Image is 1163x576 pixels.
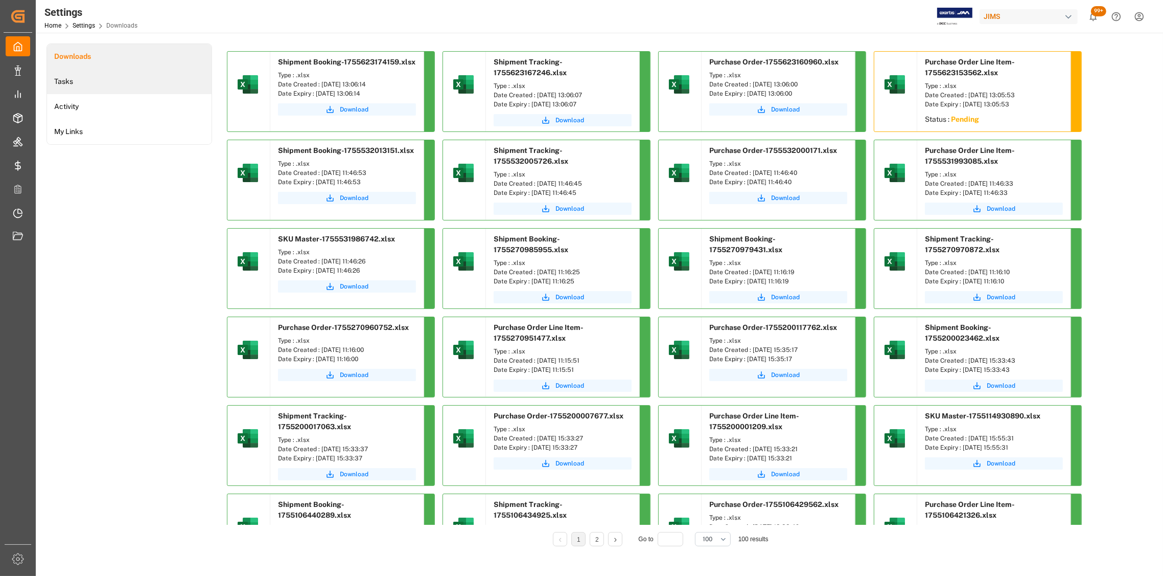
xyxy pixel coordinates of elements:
[494,170,632,179] div: Type : .xlsx
[667,161,691,185] img: microsoft-excel-2019--v1.png
[47,44,212,69] a: Downloads
[925,179,1063,188] div: Date Created : [DATE] 11:46:33
[771,370,800,380] span: Download
[1091,6,1106,16] span: 99+
[709,500,839,508] span: Purchase Order-1755106429562.xlsx
[925,365,1063,374] div: Date Expiry : [DATE] 15:33:43
[709,235,782,254] span: Shipment Booking-1755270979431.xlsx
[709,468,847,480] button: Download
[709,80,847,89] div: Date Created : [DATE] 13:06:00
[278,435,416,445] div: Type : .xlsx
[494,291,632,303] a: Download
[925,235,999,254] span: Shipment Tracking-1755270970872.xlsx
[709,345,847,355] div: Date Created : [DATE] 15:35:17
[709,192,847,204] a: Download
[925,258,1063,268] div: Type : .xlsx
[278,80,416,89] div: Date Created : [DATE] 13:06:14
[555,293,584,302] span: Download
[882,338,907,362] img: microsoft-excel-2019--v1.png
[667,338,691,362] img: microsoft-excel-2019--v1.png
[709,268,847,277] div: Date Created : [DATE] 11:16:19
[555,116,584,125] span: Download
[709,58,839,66] span: Purchase Order-1755623160960.xlsx
[1082,5,1105,28] button: show 103 new notifications
[494,457,632,470] button: Download
[47,69,212,94] a: Tasks
[882,515,907,539] img: microsoft-excel-2019--v1.png
[709,277,847,286] div: Date Expiry : [DATE] 11:16:19
[451,161,476,185] img: microsoft-excel-2019--v1.png
[451,426,476,451] img: microsoft-excel-2019--v1.png
[771,105,800,114] span: Download
[278,345,416,355] div: Date Created : [DATE] 11:16:00
[278,178,416,187] div: Date Expiry : [DATE] 11:46:53
[709,159,847,168] div: Type : .xlsx
[278,323,409,331] span: Purchase Order-1755270960752.xlsx
[925,347,1063,356] div: Type : .xlsx
[555,459,584,468] span: Download
[278,168,416,178] div: Date Created : [DATE] 11:46:53
[47,94,212,119] a: Activity
[494,412,623,420] span: Purchase Order-1755200007677.xlsx
[709,513,847,522] div: Type : .xlsx
[709,258,847,268] div: Type : .xlsx
[917,112,1071,130] div: Status :
[925,268,1063,277] div: Date Created : [DATE] 11:16:10
[667,426,691,451] img: microsoft-excel-2019--v1.png
[695,532,731,546] button: open menu
[278,369,416,381] a: Download
[278,454,416,463] div: Date Expiry : [DATE] 15:33:37
[236,426,260,451] img: microsoft-excel-2019--v1.png
[278,146,414,154] span: Shipment Booking-1755532013151.xlsx
[571,532,586,546] li: 1
[340,193,368,203] span: Download
[451,515,476,539] img: microsoft-excel-2019--v1.png
[709,355,847,364] div: Date Expiry : [DATE] 15:35:17
[278,248,416,257] div: Type : .xlsx
[925,457,1063,470] button: Download
[494,434,632,443] div: Date Created : [DATE] 15:33:27
[925,81,1063,91] div: Type : .xlsx
[494,380,632,392] button: Download
[771,293,800,302] span: Download
[925,380,1063,392] button: Download
[278,355,416,364] div: Date Expiry : [DATE] 11:16:00
[278,103,416,116] button: Download
[882,249,907,274] img: microsoft-excel-2019--v1.png
[278,336,416,345] div: Type : .xlsx
[494,179,632,188] div: Date Created : [DATE] 11:46:45
[987,381,1015,390] span: Download
[987,204,1015,213] span: Download
[494,188,632,197] div: Date Expiry : [DATE] 11:46:45
[494,365,632,374] div: Date Expiry : [DATE] 11:15:51
[882,161,907,185] img: microsoft-excel-2019--v1.png
[738,536,769,543] span: 100 results
[494,114,632,126] button: Download
[882,72,907,97] img: microsoft-excel-2019--v1.png
[709,291,847,303] button: Download
[709,178,847,187] div: Date Expiry : [DATE] 11:46:40
[925,524,1063,533] div: Type : .xlsx
[278,412,351,431] span: Shipment Tracking-1755200017063.xlsx
[494,347,632,356] div: Type : .xlsx
[278,280,416,293] button: Download
[709,454,847,463] div: Date Expiry : [DATE] 15:33:21
[925,203,1063,215] a: Download
[494,235,568,254] span: Shipment Booking-1755270985955.xlsx
[451,249,476,274] img: microsoft-excel-2019--v1.png
[236,249,260,274] img: microsoft-excel-2019--v1.png
[925,500,1015,519] span: Purchase Order Line Item-1755106421326.xlsx
[709,369,847,381] a: Download
[925,100,1063,109] div: Date Expiry : [DATE] 13:05:53
[278,468,416,480] button: Download
[925,291,1063,303] button: Download
[987,293,1015,302] span: Download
